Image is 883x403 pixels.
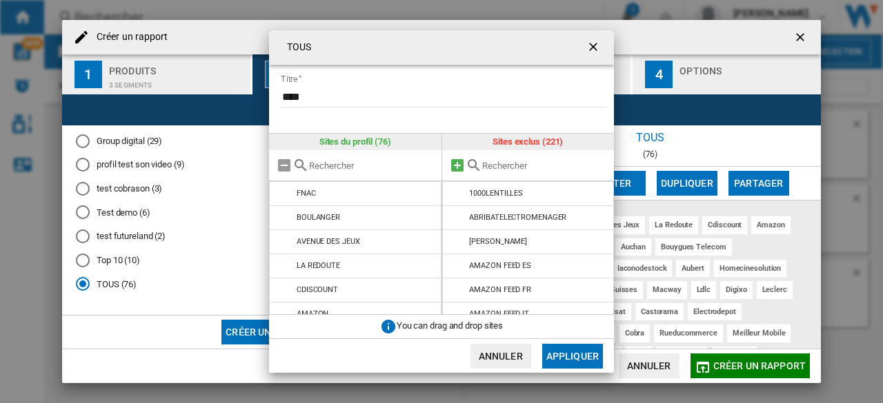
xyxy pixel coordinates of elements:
div: Sites exclus (221) [442,134,615,150]
div: ABRIBATELECTROMENAGER [469,213,566,222]
span: You can drag and drop sites [397,321,503,331]
div: Sites du profil (76) [269,134,441,150]
div: AVENUE DES JEUX [297,237,360,246]
div: AMAZON FEED IT [469,309,529,318]
button: Appliquer [542,344,603,369]
h4: TOUS [280,41,311,54]
button: Annuler [470,344,531,369]
div: LA REDOUTE [297,261,340,270]
input: Rechercher [309,161,435,171]
button: getI18NText('BUTTONS.CLOSE_DIALOG') [581,34,608,61]
div: FNAC [297,189,316,198]
div: 1000LENTILLES [469,189,523,198]
div: [PERSON_NAME] [469,237,527,246]
input: Rechercher [482,161,608,171]
div: AMAZON FEED FR [469,285,531,294]
ng-md-icon: getI18NText('BUTTONS.CLOSE_DIALOG') [586,40,603,56]
div: AMAZON FEED ES [469,261,531,270]
div: AMAZON [297,309,328,318]
div: BOULANGER [297,213,340,222]
div: CDISCOUNT [297,285,338,294]
md-icon: Tout retirer [276,157,292,174]
md-icon: Tout ajouter [449,157,466,174]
